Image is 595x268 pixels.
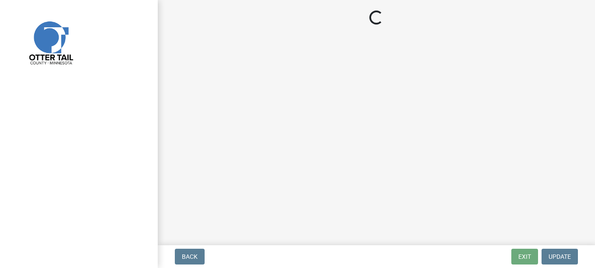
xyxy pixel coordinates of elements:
[175,249,205,264] button: Back
[511,249,538,264] button: Exit
[549,253,571,260] span: Update
[542,249,578,264] button: Update
[182,253,198,260] span: Back
[18,9,83,75] img: Otter Tail County, Minnesota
